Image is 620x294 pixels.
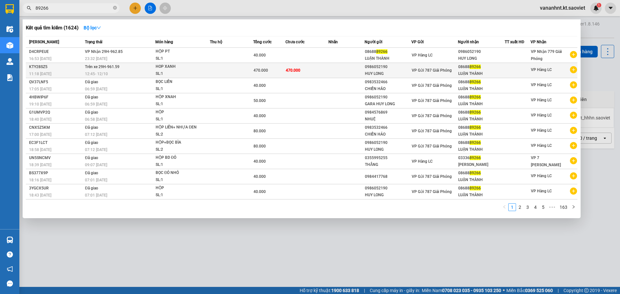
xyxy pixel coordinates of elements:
[29,139,83,146] div: EC3F1LCT
[6,26,13,33] img: warehouse-icon
[531,174,552,178] span: VP Hàng LC
[253,68,268,73] span: 470.000
[470,171,481,175] span: 89266
[570,203,577,211] button: right
[29,178,51,182] span: 18:16 [DATE]
[328,40,338,44] span: Nhãn
[7,280,13,287] span: message
[156,86,204,93] div: SL: 1
[557,203,570,211] li: 163
[29,102,51,106] span: 19:10 [DATE]
[85,178,107,182] span: 07:01 [DATE]
[470,186,481,190] span: 89266
[570,81,577,88] span: plus-circle
[365,155,411,161] div: 0355995255
[85,72,108,76] span: 12:45 - 12/10
[365,109,411,116] div: 0984576869
[570,96,577,104] span: plus-circle
[285,40,305,44] span: Chưa cước
[524,204,531,211] a: 3
[458,131,504,138] div: LUẬN THÀNH
[29,117,51,122] span: 18:40 [DATE]
[412,83,452,88] span: VP Gửi 787 Giải Phóng
[470,140,481,145] span: 89266
[156,131,204,138] div: SL: 2
[29,79,83,86] div: QV37LNF5
[365,173,411,180] div: 0984417768
[470,95,481,99] span: 89266
[376,49,387,54] span: 89266
[365,161,411,168] div: THẮNG
[470,125,481,130] span: 89266
[365,139,411,146] div: 0986052190
[412,68,452,73] span: VP Gửi 787 Giải Phóng
[531,128,552,133] span: VP Hàng LC
[365,146,411,153] div: HUY LONG
[365,55,411,62] div: LUẬN THÀNH
[508,203,516,211] li: 1
[6,58,13,65] img: warehouse-icon
[470,80,481,84] span: 89266
[365,124,411,131] div: 0983532466
[29,64,83,70] div: KTY28SZ5
[156,78,204,86] div: BỌC LIỀN
[532,204,539,211] a: 4
[85,163,107,167] span: 09:07 [DATE]
[470,156,481,160] span: 89266
[6,237,13,243] img: warehouse-icon
[156,124,204,131] div: HỘP LIỀN+ NHỰA ĐEN
[85,147,107,152] span: 07:12 [DATE]
[501,203,508,211] li: Previous Page
[156,101,204,108] div: SL: 1
[29,132,51,137] span: 17:00 [DATE]
[458,70,504,77] div: LUẬN THÀNH
[156,70,204,77] div: SL: 1
[458,109,504,116] div: 08688
[253,159,266,164] span: 40.000
[531,49,562,61] span: VP Nhận 779 Giải Phóng
[531,40,546,44] span: VP Nhận
[524,203,532,211] li: 3
[85,80,98,84] span: Đã giao
[29,56,51,61] span: 16:53 [DATE]
[570,127,577,134] span: plus-circle
[412,144,452,148] span: VP Gửi 787 Giải Phóng
[458,94,504,101] div: 08688
[85,125,98,130] span: Đã giao
[26,25,78,31] h3: Kết quả tìm kiếm ( 1624 )
[412,159,433,164] span: VP Hàng LC
[155,40,173,44] span: Món hàng
[531,113,552,117] span: VP Hàng LC
[570,157,577,164] span: plus-circle
[85,56,107,61] span: 23:32 [DATE]
[29,193,51,198] span: 18:43 [DATE]
[570,188,577,195] span: plus-circle
[458,64,504,70] div: 08688
[253,189,266,194] span: 40.000
[113,6,117,10] span: close-circle
[365,48,411,55] div: 08688
[531,98,552,102] span: VP Hàng LC
[7,251,13,258] span: question-circle
[531,143,552,148] span: VP Hàng LC
[286,68,300,73] span: 470.000
[470,110,481,115] span: 89266
[29,147,51,152] span: 18:58 [DATE]
[458,55,504,62] div: HUY LONG
[570,51,577,58] span: plus-circle
[156,185,204,192] div: HỘP
[85,110,98,115] span: Đã giao
[458,161,504,168] div: [PERSON_NAME]
[85,117,107,122] span: 06:58 [DATE]
[156,177,204,184] div: SL: 1
[85,65,119,69] span: Trên xe 29H-961.59
[412,53,433,57] span: VP Hàng LC
[412,129,452,133] span: VP Gửi 787 Giải Phóng
[29,170,83,177] div: BS377X9P
[531,156,561,167] span: VP 7 [PERSON_NAME]
[156,161,204,168] div: SL: 1
[6,74,13,81] img: solution-icon
[253,83,266,88] span: 40.000
[458,139,504,146] div: 08688
[253,114,266,118] span: 40.000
